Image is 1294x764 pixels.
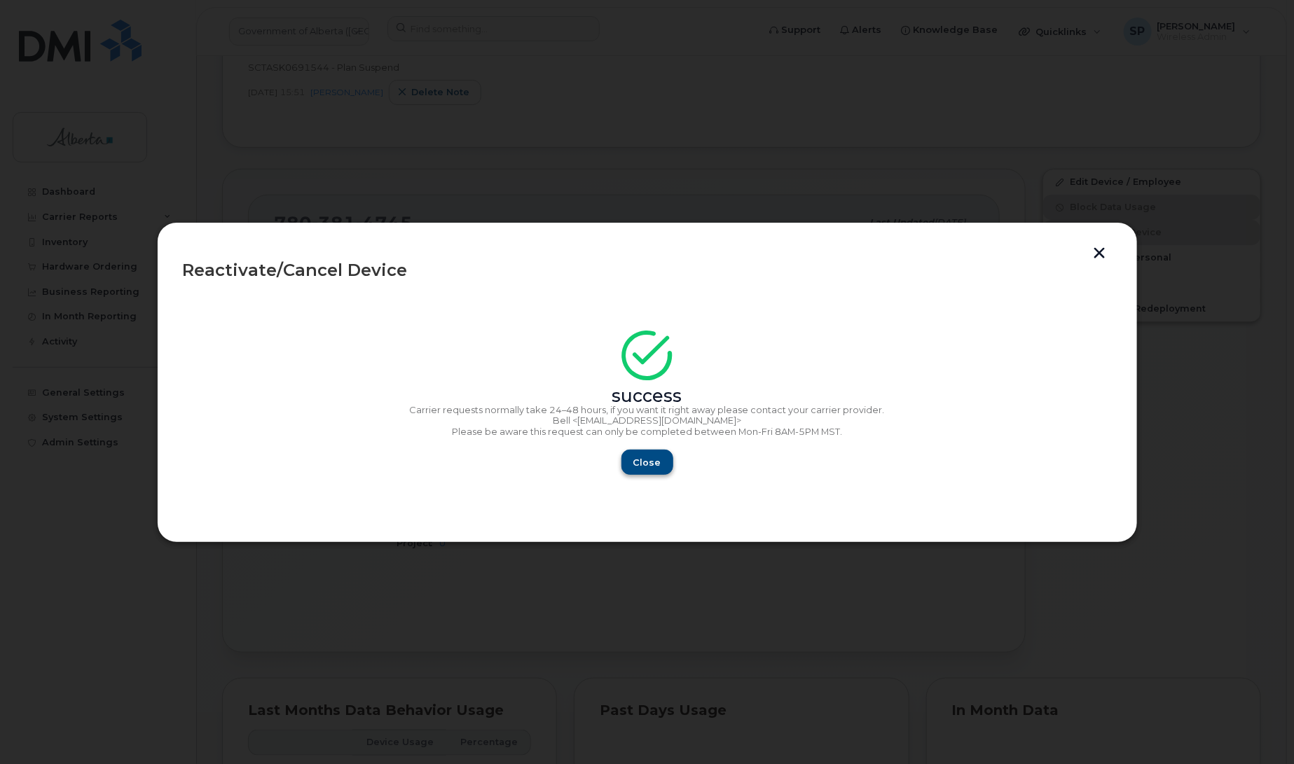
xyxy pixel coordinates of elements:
[183,415,1112,426] p: Bell <[EMAIL_ADDRESS][DOMAIN_NAME]>
[183,262,1112,279] div: Reactivate/Cancel Device
[633,456,661,469] span: Close
[183,405,1112,416] p: Carrier requests normally take 24–48 hours, if you want it right away please contact your carrier...
[183,426,1112,438] p: Please be aware this request can only be completed between Mon-Fri 8AM-5PM MST.
[183,391,1112,402] div: success
[621,450,673,475] button: Close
